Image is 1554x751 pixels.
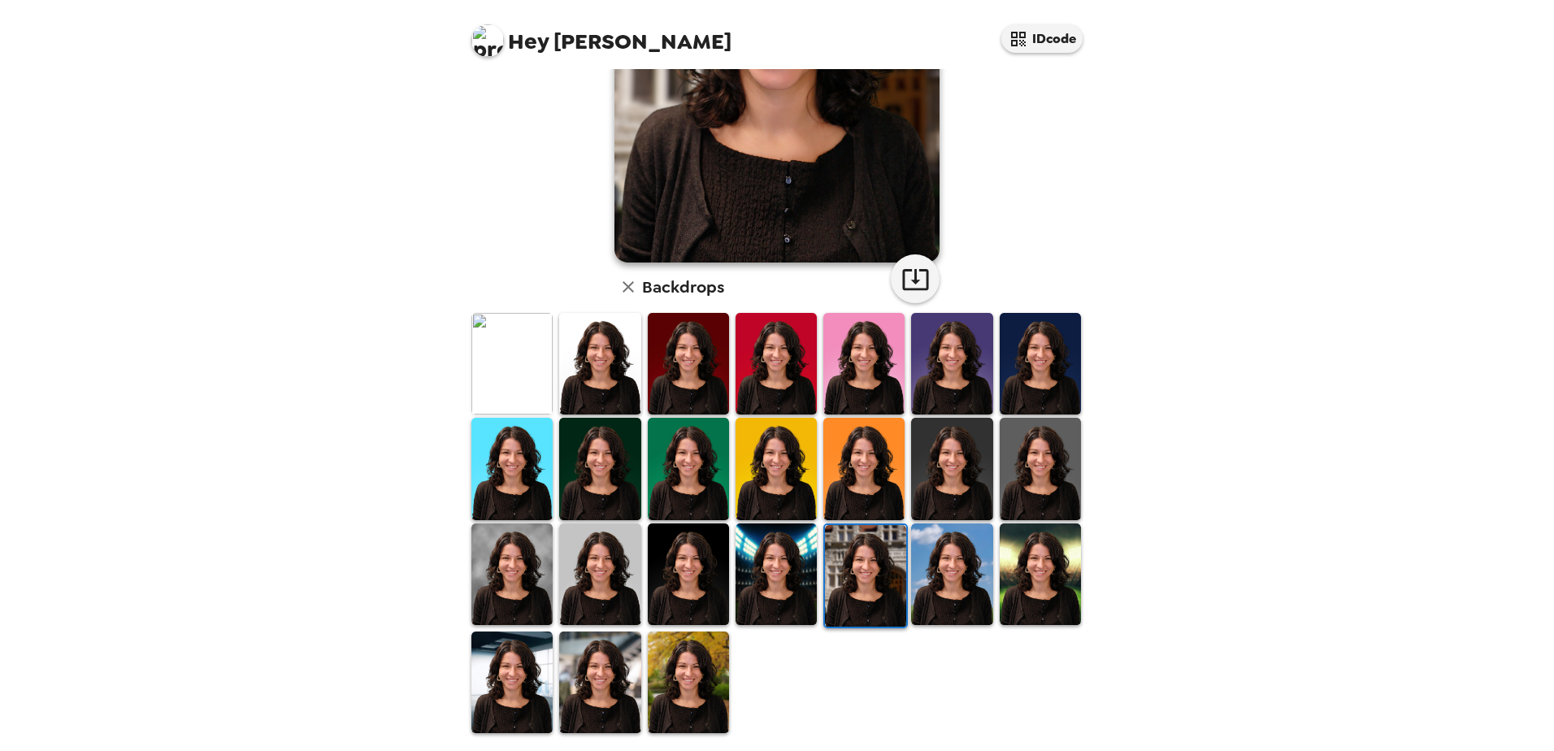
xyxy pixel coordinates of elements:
[471,24,504,57] img: profile pic
[1001,24,1083,53] button: IDcode
[471,16,731,53] span: [PERSON_NAME]
[642,274,724,300] h6: Backdrops
[471,313,553,415] img: Original
[508,27,549,56] span: Hey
